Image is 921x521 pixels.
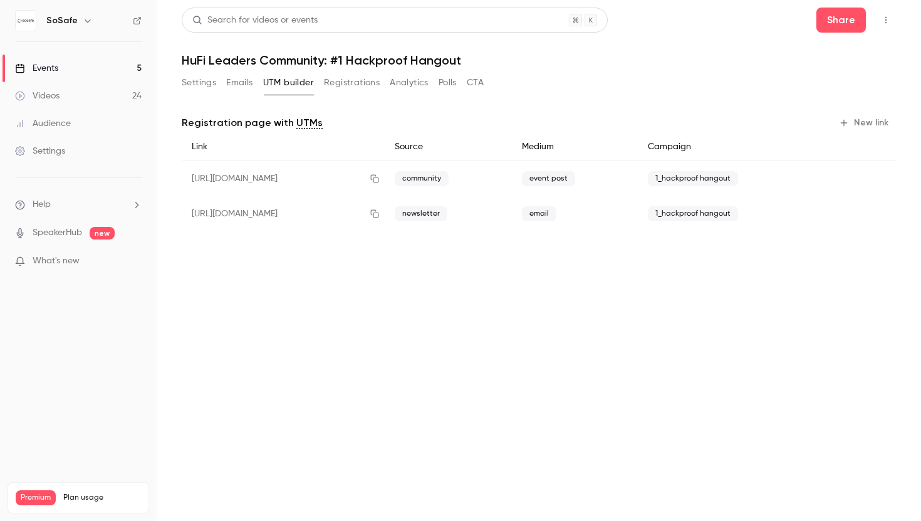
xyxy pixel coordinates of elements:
button: Emails [226,73,252,93]
span: 1_hackproof hangout [648,171,738,186]
p: Registration page with [182,115,323,130]
button: CTA [467,73,484,93]
div: Source [385,133,512,161]
iframe: Noticeable Trigger [127,256,142,267]
button: New link [834,113,896,133]
a: UTMs [296,115,323,130]
span: community [395,171,449,186]
div: Search for videos or events [192,14,318,27]
h6: SoSafe [46,14,78,27]
span: Help [33,198,51,211]
div: Settings [15,145,65,157]
span: Plan usage [63,493,141,503]
div: Audience [15,117,71,130]
span: new [90,227,115,239]
div: [URL][DOMAIN_NAME] [182,196,385,231]
span: event post [522,171,575,186]
div: [URL][DOMAIN_NAME] [182,161,385,197]
span: email [522,206,556,221]
div: Videos [15,90,60,102]
img: SoSafe [16,11,36,31]
div: Events [15,62,58,75]
div: Medium [512,133,638,161]
span: newsletter [395,206,447,221]
button: Settings [182,73,216,93]
button: UTM builder [263,73,314,93]
span: What's new [33,255,80,268]
div: Link [182,133,385,161]
a: SpeakerHub [33,226,82,239]
button: Registrations [324,73,380,93]
h1: HuFi Leaders Community: #1 Hackproof Hangout [182,53,896,68]
div: Campaign [638,133,827,161]
li: help-dropdown-opener [15,198,142,211]
button: Share [816,8,866,33]
span: Premium [16,490,56,505]
button: Polls [439,73,457,93]
span: 1_hackproof hangout [648,206,738,221]
button: Analytics [390,73,429,93]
